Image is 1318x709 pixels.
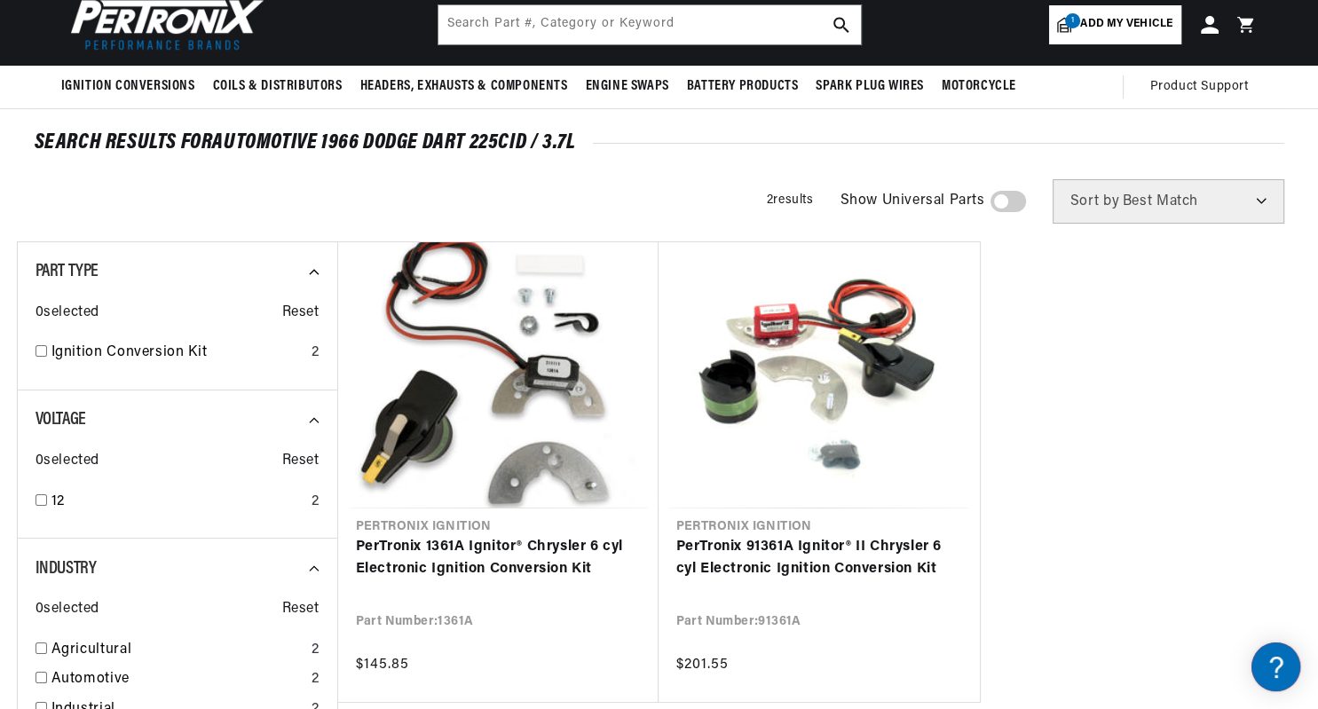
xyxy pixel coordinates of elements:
span: Industry [36,560,97,578]
a: Orders FAQ [18,370,337,398]
span: Ignition Conversions [61,77,195,96]
span: Voltage [36,411,86,429]
div: 2 [312,342,320,365]
summary: Headers, Exhausts & Components [351,66,577,107]
a: FAQ [18,151,337,178]
a: Agricultural [51,639,304,662]
span: Headers, Exhausts & Components [360,77,568,96]
span: 0 selected [36,450,99,473]
a: Payment, Pricing, and Promotions FAQ [18,444,337,471]
a: PerTronix 91361A Ignitor® II Chrysler 6 cyl Electronic Ignition Conversion Kit [676,536,962,581]
div: Shipping [18,270,337,287]
span: Reset [282,302,320,325]
summary: Motorcycle [933,66,1025,107]
summary: Spark Plug Wires [807,66,933,107]
span: Reset [282,450,320,473]
span: 2 results [767,193,814,207]
span: Engine Swaps [586,77,669,96]
div: SEARCH RESULTS FOR Automotive 1966 Dodge Dart 225cid / 3.7L [35,134,1284,152]
span: Sort by [1070,194,1119,209]
span: Spark Plug Wires [816,77,924,96]
span: Coils & Distributors [213,77,343,96]
summary: Coils & Distributors [204,66,351,107]
span: Battery Products [687,77,799,96]
div: Payment, Pricing, and Promotions [18,416,337,433]
span: 0 selected [36,598,99,621]
a: 12 [51,491,304,514]
a: Shipping FAQs [18,297,337,325]
summary: Ignition Conversions [61,66,204,107]
span: Add my vehicle [1080,16,1172,33]
div: 2 [312,639,320,662]
a: POWERED BY ENCHANT [244,511,342,528]
span: Show Universal Parts [841,190,985,213]
a: 1Add my vehicle [1049,5,1180,44]
button: search button [822,5,861,44]
input: Search Part #, Category or Keyword [438,5,861,44]
span: Product Support [1150,77,1249,97]
a: PerTronix 1361A Ignitor® Chrysler 6 cyl Electronic Ignition Conversion Kit [356,536,641,581]
div: 2 [312,668,320,691]
span: Part Type [36,263,99,280]
div: Orders [18,343,337,359]
span: Reset [282,598,320,621]
button: Contact Us [18,475,337,506]
summary: Battery Products [678,66,808,107]
div: 2 [312,491,320,514]
span: Motorcycle [942,77,1016,96]
div: Ignition Products [18,123,337,140]
a: Automotive [51,668,304,691]
a: FAQs [18,225,337,252]
summary: Engine Swaps [577,66,678,107]
span: 1 [1065,13,1080,28]
summary: Product Support [1150,66,1258,108]
div: JBA Performance Exhaust [18,196,337,213]
select: Sort by [1053,179,1284,224]
a: Ignition Conversion Kit [51,342,304,365]
span: 0 selected [36,302,99,325]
